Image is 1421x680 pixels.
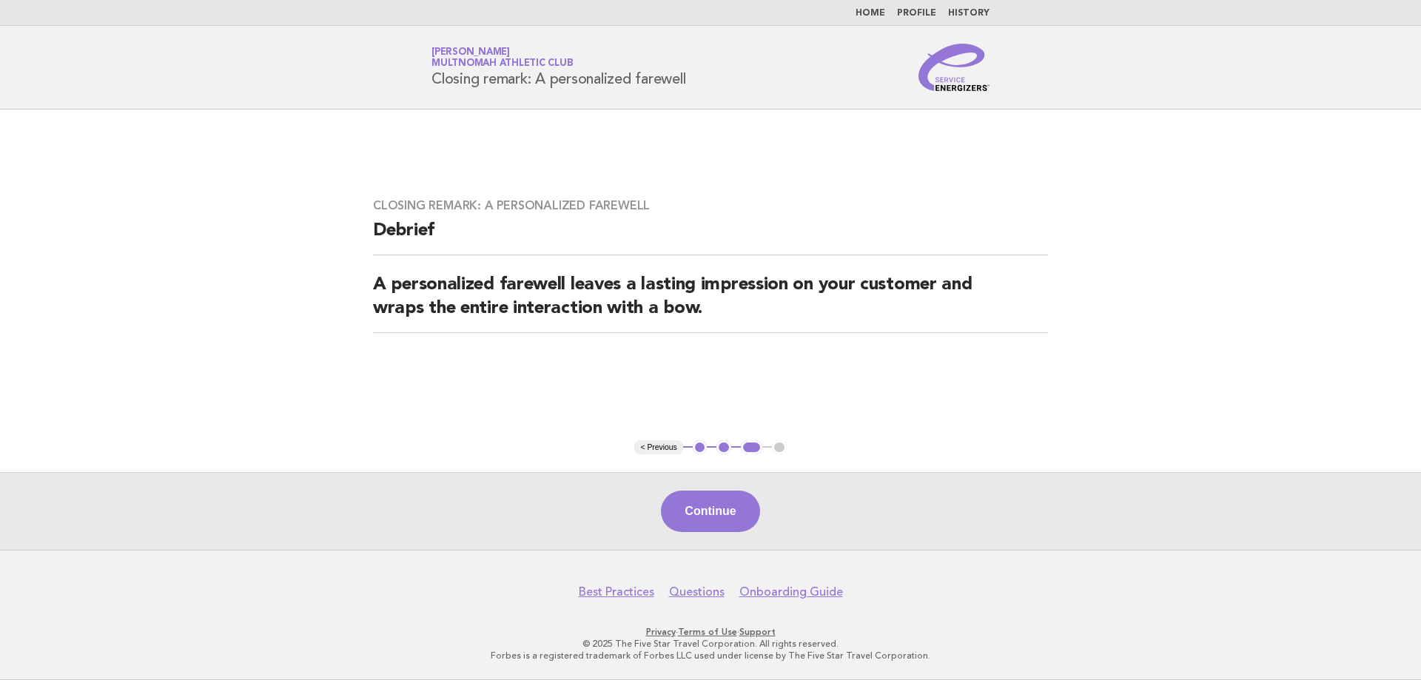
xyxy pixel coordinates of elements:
p: Forbes is a registered trademark of Forbes LLC used under license by The Five Star Travel Corpora... [258,650,1163,662]
a: Onboarding Guide [739,585,843,599]
a: History [948,9,990,18]
a: Home [856,9,885,18]
a: Questions [669,585,725,599]
button: < Previous [634,440,682,455]
button: 1 [693,440,708,455]
a: Best Practices [579,585,654,599]
a: [PERSON_NAME]Multnomah Athletic Club [431,47,573,68]
a: Profile [897,9,936,18]
button: 2 [716,440,731,455]
img: Service Energizers [918,44,990,91]
a: Privacy [646,627,676,637]
h2: A personalized farewell leaves a lasting impression on your customer and wraps the entire interac... [373,273,1048,333]
button: Continue [661,491,759,532]
p: © 2025 The Five Star Travel Corporation. All rights reserved. [258,638,1163,650]
a: Terms of Use [678,627,737,637]
span: Multnomah Athletic Club [431,59,573,69]
h2: Debrief [373,219,1048,255]
h1: Closing remark: A personalized farewell [431,48,685,87]
a: Support [739,627,776,637]
button: 3 [741,440,762,455]
p: · · [258,626,1163,638]
h3: Closing remark: A personalized farewell [373,198,1048,213]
